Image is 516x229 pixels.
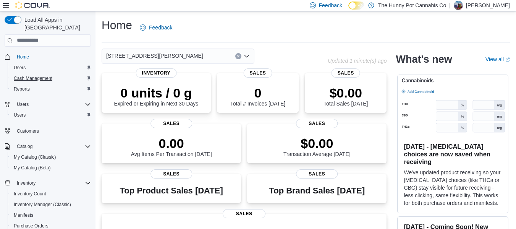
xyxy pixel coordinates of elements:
button: Cash Management [8,73,94,84]
button: My Catalog (Beta) [8,162,94,173]
button: Inventory Manager (Classic) [8,199,94,210]
a: My Catalog (Beta) [11,163,54,172]
a: Cash Management [11,74,55,83]
a: Customers [14,127,42,136]
h2: What's new [396,53,452,65]
input: Dark Mode [348,2,364,10]
span: Purchase Orders [14,223,49,229]
span: Inventory [14,179,91,188]
div: Total # Invoices [DATE] [230,85,285,107]
button: Inventory [14,179,39,188]
button: Manifests [8,210,94,221]
span: Inventory Count [11,189,91,198]
p: 0 [230,85,285,101]
span: Manifests [14,212,33,218]
button: Inventory [2,178,94,188]
button: Users [14,100,32,109]
span: Customers [14,126,91,135]
span: Catalog [14,142,91,151]
span: Load All Apps in [GEOGRAPHIC_DATA] [21,16,91,31]
span: Reports [11,84,91,94]
p: Updated 1 minute(s) ago [328,58,387,64]
span: Home [17,54,29,60]
button: Customers [2,125,94,136]
button: Users [8,110,94,120]
a: View allExternal link [485,56,510,62]
a: Manifests [11,211,36,220]
span: My Catalog (Classic) [14,154,56,160]
span: Sales [296,169,338,179]
span: Catalog [17,143,32,149]
span: Inventory Manager (Classic) [11,200,91,209]
span: Sales [243,68,272,78]
a: Inventory Count [11,189,49,198]
span: Customers [17,128,39,134]
div: Total Sales [DATE] [324,85,368,107]
span: My Catalog (Beta) [11,163,91,172]
span: Sales [150,119,192,128]
a: Users [11,110,29,120]
button: Users [8,62,94,73]
p: 0.00 [131,136,212,151]
button: My Catalog (Classic) [8,152,94,162]
span: Sales [296,119,338,128]
a: Reports [11,84,33,94]
span: Users [11,110,91,120]
span: Users [14,65,26,71]
span: Inventory Manager (Classic) [14,201,71,208]
p: The Hunny Pot Cannabis Co [378,1,446,10]
h3: Top Brand Sales [DATE] [269,186,365,195]
button: Catalog [14,142,36,151]
button: Open list of options [244,53,250,59]
span: My Catalog (Beta) [14,165,51,171]
span: Inventory [17,180,36,186]
a: Inventory Manager (Classic) [11,200,74,209]
span: [STREET_ADDRESS][PERSON_NAME] [106,51,203,60]
a: My Catalog (Classic) [11,153,59,162]
span: Inventory [136,68,177,78]
button: Reports [8,84,94,94]
p: We've updated product receiving so your [MEDICAL_DATA] choices (like THCa or CBG) stay visible fo... [404,169,502,207]
span: Feedback [149,24,172,31]
p: | [449,1,451,10]
span: Sales [223,209,265,218]
img: Cova [15,2,50,9]
span: Home [14,52,91,62]
button: Catalog [2,141,94,152]
span: Sales [332,68,360,78]
button: Inventory Count [8,188,94,199]
span: Reports [14,86,30,92]
span: Cash Management [11,74,91,83]
button: Home [2,51,94,62]
span: Users [11,63,91,72]
span: Sales [150,169,192,179]
div: Avg Items Per Transaction [DATE] [131,136,212,157]
svg: External link [505,57,510,62]
span: My Catalog (Classic) [11,153,91,162]
h3: Top Product Sales [DATE] [120,186,223,195]
a: Home [14,52,32,62]
span: Users [14,112,26,118]
span: Feedback [319,2,342,9]
div: Transaction Average [DATE] [283,136,351,157]
h3: [DATE] - [MEDICAL_DATA] choices are now saved when receiving [404,143,502,166]
span: Inventory Count [14,191,46,197]
a: Users [11,63,29,72]
a: Feedback [137,20,175,35]
h1: Home [102,18,132,33]
button: Clear input [235,53,241,59]
p: 0 units / 0 g [114,85,198,101]
span: Users [14,100,91,109]
p: $0.00 [324,85,368,101]
div: Expired or Expiring in Next 30 Days [114,85,198,107]
p: [PERSON_NAME] [466,1,510,10]
span: Manifests [11,211,91,220]
p: $0.00 [283,136,351,151]
div: Kyle Billie [454,1,463,10]
button: Users [2,99,94,110]
span: Users [17,101,29,107]
span: Cash Management [14,75,52,81]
